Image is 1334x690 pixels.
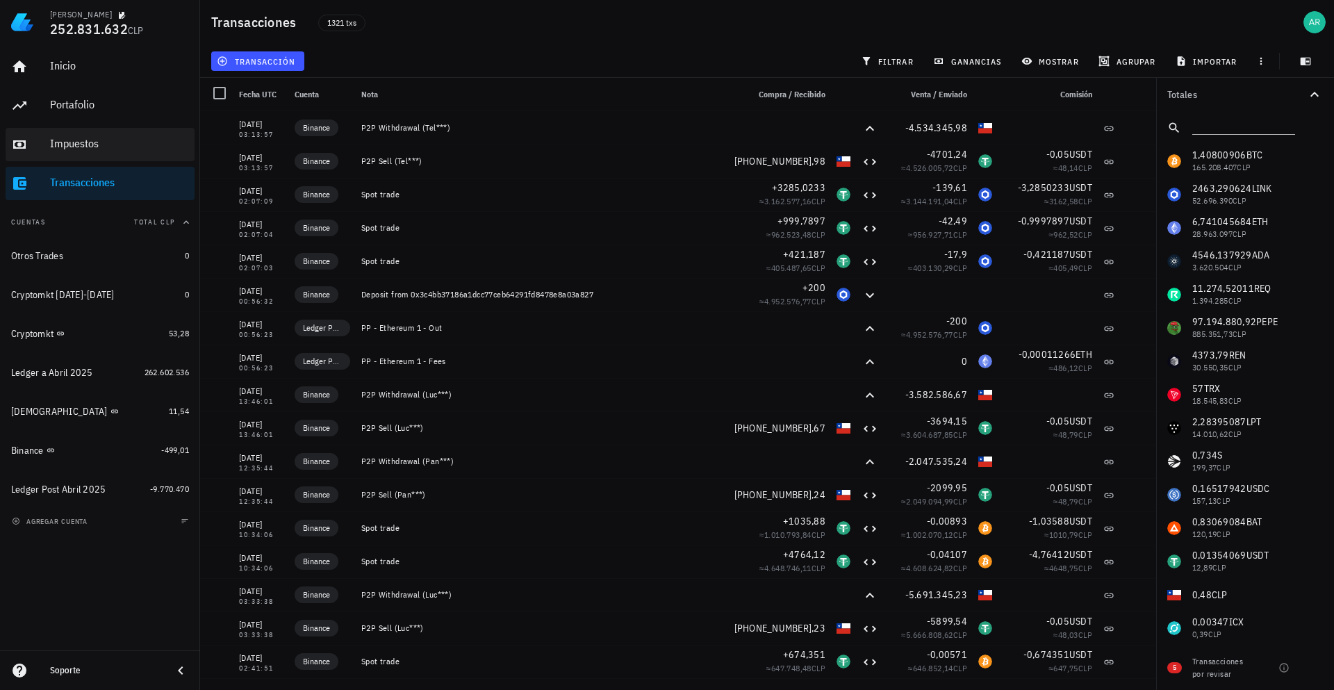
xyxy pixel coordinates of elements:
span: Comisión [1060,89,1092,99]
div: [DATE] [239,284,283,298]
span: CLP [953,563,967,573]
span: 405,49 [1053,263,1078,273]
div: 00:56:23 [239,365,283,372]
div: P2P Withdrawal (Pan***) [361,456,736,467]
h1: Transacciones [211,11,302,33]
div: [DATE] [239,451,283,465]
span: CLP [953,429,967,440]
span: CLP [1078,663,1092,673]
span: 3.162.577,16 [764,196,812,206]
span: ≈ [908,263,967,273]
div: 03:13:57 [239,165,283,172]
span: +999,7897 [777,215,825,227]
span: -0,00571 [927,648,967,661]
div: LINK-icon [978,254,992,268]
span: 2.049.094,99 [906,496,953,507]
span: filtrar [864,56,914,67]
span: -3.582.586,67 [905,388,967,401]
span: 956.927,71 [913,229,953,240]
div: 12:35:44 [239,465,283,472]
div: P2P Sell (Pan***) [361,489,723,500]
div: Portafolio [50,98,189,111]
span: -139,61 [932,181,967,194]
img: LedgiFi [11,11,33,33]
div: Soporte [50,665,161,676]
a: Otros Trades 0 [6,239,195,272]
span: ≈ [766,263,825,273]
div: [DATE] [239,484,283,498]
div: 03:33:38 [239,598,283,605]
div: Inicio [50,59,189,72]
div: CLP-icon [978,388,992,402]
button: transacción [211,51,304,71]
span: transacción [220,56,295,67]
div: [DEMOGRAPHIC_DATA] [11,406,108,418]
span: -42,49 [939,215,968,227]
div: [DATE] [239,151,283,165]
div: 03:13:57 [239,131,283,138]
span: ≈ [908,663,967,673]
div: USDT-icon [837,188,850,202]
span: ≈ [759,529,825,540]
span: [PHONE_NUMBER],23 [734,622,825,634]
div: [DATE] [239,651,283,665]
span: -0,9997897 [1018,215,1070,227]
div: P2P Sell (Luc***) [361,422,723,434]
span: 53,28 [169,328,189,338]
span: +3285,0233 [772,181,826,194]
span: 4.952.576,77 [764,296,812,306]
span: Nota [361,89,378,99]
div: 00:56:23 [239,331,283,338]
div: LINK-icon [978,321,992,335]
span: Binance [303,454,330,468]
div: [DATE] [239,551,283,565]
div: Ledger a Abril 2025 [11,367,93,379]
span: USDT [1069,415,1092,427]
span: CLP [812,263,825,273]
span: 486,12 [1053,363,1078,373]
span: ≈ [901,429,967,440]
div: P2P Sell (Luc***) [361,623,723,634]
button: ganancias [928,51,1010,71]
div: [DATE] [239,518,283,532]
div: LINK-icon [978,221,992,235]
div: Comisión [998,78,1098,111]
span: +4764,12 [783,548,825,561]
span: ≈ [901,630,967,640]
span: CLP [1078,263,1092,273]
span: Binance [303,188,330,202]
span: -5.691.345,23 [905,589,967,601]
span: -4,76412 [1029,548,1069,561]
span: USDT [1069,248,1092,261]
span: USDT [1069,482,1092,494]
div: ETH-icon [978,354,992,368]
div: Nota [356,78,742,111]
div: USDT-icon [837,555,850,568]
a: Portafolio [6,89,195,122]
span: CLP [953,229,967,240]
span: +1035,88 [783,515,825,527]
span: 5 [1173,662,1176,673]
span: USDT [1069,515,1092,527]
div: Spot trade [361,556,736,567]
span: 0 [185,250,189,261]
div: [DATE] [239,384,283,398]
span: CLP [953,196,967,206]
span: USDT [1069,215,1092,227]
div: LINK-icon [837,288,850,302]
span: Total CLP [134,217,175,227]
span: USDT [1069,181,1092,194]
span: agregar cuenta [15,517,88,526]
span: CLP [953,630,967,640]
span: 3.144.191,04 [906,196,953,206]
button: Totales [1156,78,1334,111]
span: ≈ [908,229,967,240]
button: filtrar [855,51,922,71]
span: -1,03588 [1029,515,1069,527]
span: -0,00893 [927,515,967,527]
span: Binance [303,588,330,602]
span: 4.952.576,77 [906,329,953,340]
button: importar [1169,51,1246,71]
div: CLP-icon [837,621,850,635]
span: ≈ [901,329,967,340]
